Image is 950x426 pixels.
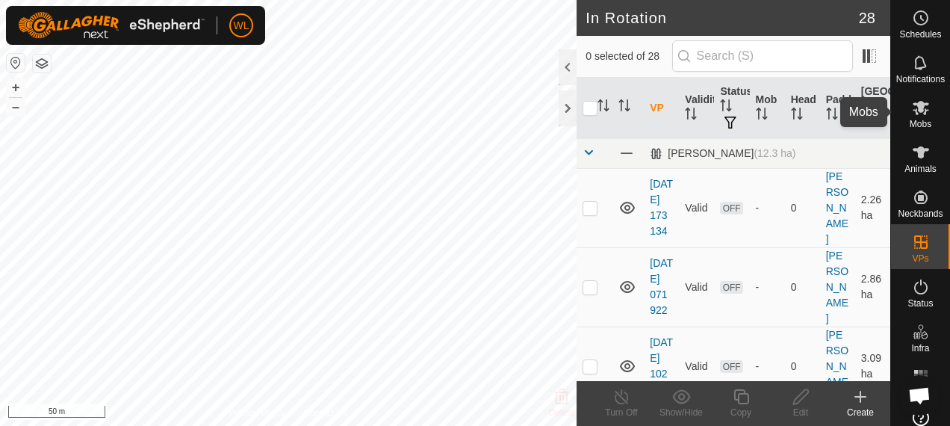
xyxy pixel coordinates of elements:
th: [GEOGRAPHIC_DATA] Area [855,78,890,139]
th: Paddock [820,78,855,139]
span: 28 [859,7,875,29]
p-sorticon: Activate to sort [756,110,768,122]
h2: In Rotation [586,9,859,27]
button: Map Layers [33,55,51,72]
div: - [756,280,779,295]
button: – [7,98,25,116]
td: 3.09 ha [855,327,890,406]
a: Contact Us [303,407,347,420]
td: 0 [785,168,820,247]
a: [DATE] 102036 [650,336,673,395]
a: [DATE] 071922 [650,257,673,316]
span: Infra [911,344,929,353]
div: Edit [771,406,831,419]
div: [PERSON_NAME] [650,147,795,160]
p-sorticon: Activate to sort [685,110,697,122]
span: (12.3 ha) [754,147,795,159]
th: Mob [750,78,785,139]
a: [PERSON_NAME] [826,250,848,324]
div: Open chat [899,375,940,416]
span: Status [907,299,933,308]
p-sorticon: Activate to sort [720,102,732,114]
a: [PERSON_NAME] [826,170,848,245]
td: 0 [785,327,820,406]
p-sorticon: Activate to sort [618,102,630,114]
span: Notifications [896,75,945,84]
span: 0 selected of 28 [586,49,671,64]
span: WL [234,18,249,34]
p-sorticon: Activate to sort [826,110,838,122]
th: Head [785,78,820,139]
span: OFF [720,202,742,214]
td: Valid [679,247,714,327]
th: VP [644,78,679,139]
th: Validity [679,78,714,139]
a: Privacy Policy [229,407,285,420]
td: 0 [785,247,820,327]
span: OFF [720,360,742,373]
a: [DATE] 173134 [650,178,673,237]
div: - [756,359,779,374]
th: Status [714,78,749,139]
span: OFF [720,281,742,294]
p-sorticon: Activate to sort [597,102,609,114]
div: - [756,200,779,216]
td: 2.26 ha [855,168,890,247]
div: Show/Hide [651,406,711,419]
button: Reset Map [7,54,25,72]
div: Create [831,406,890,419]
p-sorticon: Activate to sort [861,117,873,129]
span: Neckbands [898,209,943,218]
td: Valid [679,168,714,247]
p-sorticon: Activate to sort [791,110,803,122]
img: Gallagher Logo [18,12,205,39]
td: Valid [679,327,714,406]
input: Search (S) [672,40,853,72]
span: VPs [912,254,928,263]
span: Schedules [899,30,941,39]
div: Turn Off [592,406,651,419]
div: Copy [711,406,771,419]
span: Heatmap [902,389,939,398]
button: + [7,78,25,96]
span: Mobs [910,120,931,129]
td: 2.86 ha [855,247,890,327]
span: Animals [904,164,937,173]
a: [PERSON_NAME] [826,329,848,404]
